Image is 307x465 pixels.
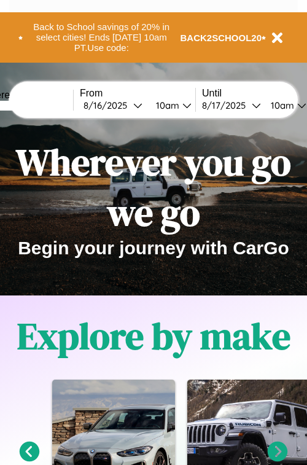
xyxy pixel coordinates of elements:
label: From [80,88,195,99]
b: BACK2SCHOOL20 [181,33,262,43]
button: 8/16/2025 [80,99,146,112]
div: 8 / 16 / 2025 [84,100,133,111]
button: Back to School savings of 20% in select cities! Ends [DATE] 10am PT.Use code: [23,18,181,57]
div: 10am [265,100,297,111]
div: 8 / 17 / 2025 [202,100,252,111]
h1: Explore by make [17,311,290,361]
div: 10am [150,100,182,111]
button: 10am [146,99,195,112]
